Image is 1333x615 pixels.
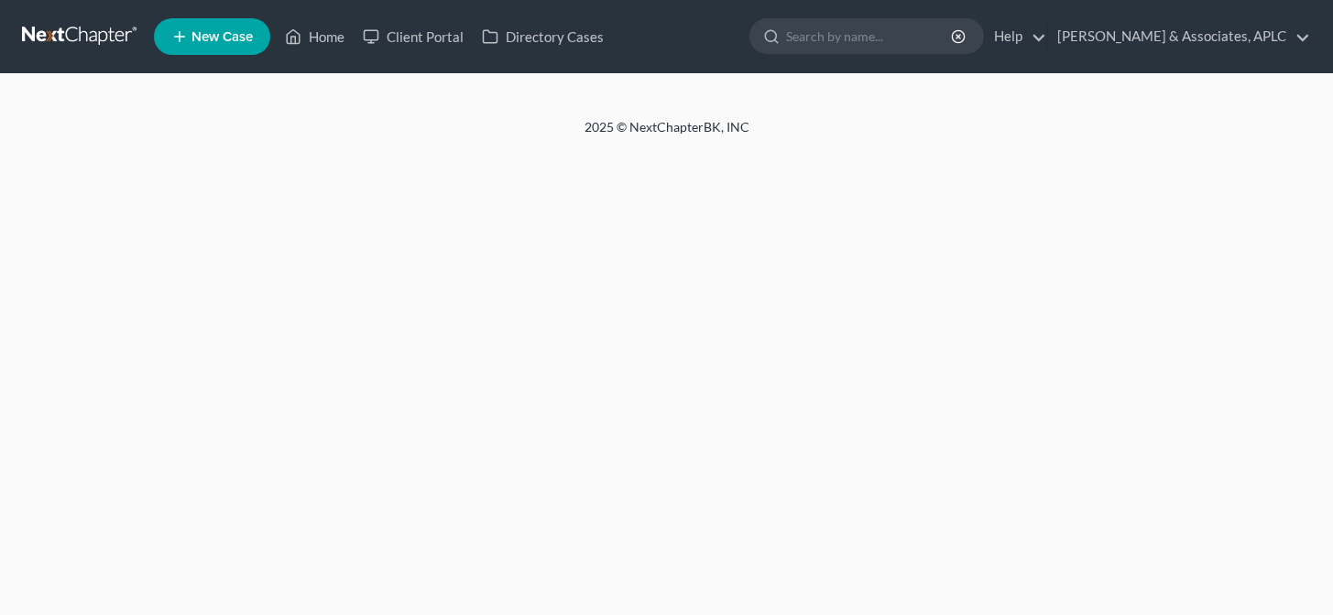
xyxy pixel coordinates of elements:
a: Directory Cases [473,20,613,53]
div: 2025 © NextChapterBK, INC [145,118,1189,151]
a: [PERSON_NAME] & Associates, APLC [1048,20,1310,53]
a: Help [985,20,1046,53]
span: New Case [191,30,253,44]
a: Home [276,20,354,53]
input: Search by name... [786,19,954,53]
a: Client Portal [354,20,473,53]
